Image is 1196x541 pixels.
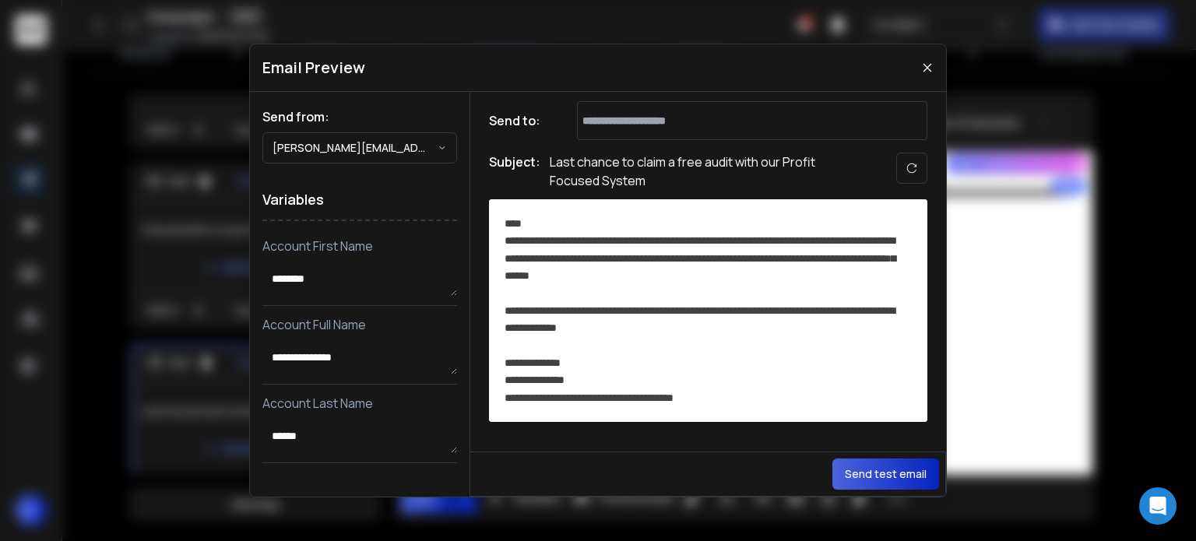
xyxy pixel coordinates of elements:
[1139,487,1177,525] div: Open Intercom Messenger
[262,179,457,221] h1: Variables
[262,315,457,334] p: Account Full Name
[273,140,438,156] p: [PERSON_NAME][EMAIL_ADDRESS][DOMAIN_NAME]
[262,394,457,413] p: Account Last Name
[489,153,540,190] h1: Subject:
[262,57,365,79] h1: Email Preview
[550,153,861,190] p: Last chance to claim a free audit with our Profit Focused System
[832,458,939,490] button: Send test email
[262,237,457,255] p: Account First Name
[262,107,457,126] h1: Send from:
[489,111,551,130] h1: Send to:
